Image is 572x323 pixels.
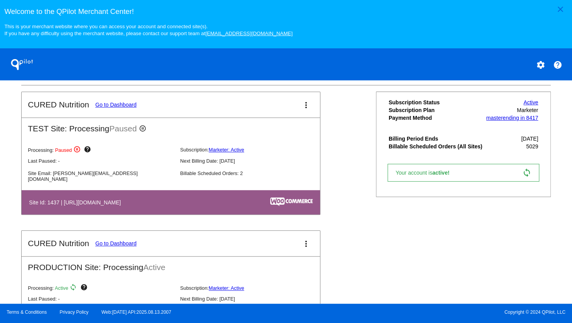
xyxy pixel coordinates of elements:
span: Paused [109,124,137,133]
p: Billable Scheduled Orders: 2 [180,170,326,176]
a: Privacy Policy [60,309,89,315]
small: This is your merchant website where you can access your account and connected site(s). If you hav... [4,24,292,36]
mat-icon: more_vert [301,100,311,110]
p: Next Billing Date: [DATE] [180,296,326,302]
a: Active [523,99,538,105]
span: Paused [55,147,72,153]
h1: QPilot [7,57,37,72]
th: Billing Period Ends [388,135,484,142]
a: [EMAIL_ADDRESS][DOMAIN_NAME] [205,31,293,36]
mat-icon: more_vert [301,239,311,248]
h4: Site Id: 1437 | [URL][DOMAIN_NAME] [29,199,125,206]
a: Your account isactive! sync [388,164,539,182]
span: 5029 [526,143,538,150]
mat-icon: sync [522,168,531,177]
mat-icon: help [553,60,562,70]
a: masterending in 8417 [486,115,538,121]
h2: CURED Nutrition [28,239,89,248]
span: Marketer [517,107,538,113]
h2: TEST Site: Processing [22,118,320,134]
p: Site Email: [PERSON_NAME][EMAIL_ADDRESS][DOMAIN_NAME] [28,170,174,182]
p: Subscription: [180,147,326,153]
a: Marketer: Active [209,285,244,291]
h3: Welcome to the QPilot Merchant Center! [4,7,567,16]
span: [DATE] [521,136,538,142]
span: Active [143,263,165,272]
p: Processing: [28,284,174,293]
a: Marketer: Active [209,147,244,153]
h2: PRODUCTION Site: Processing [22,257,320,272]
p: Next Billing Date: [DATE] [180,158,326,164]
a: Web:[DATE] API:2025.08.13.2007 [102,309,171,315]
img: c53aa0e5-ae75-48aa-9bee-956650975ee5 [270,197,313,206]
mat-icon: close [556,5,565,14]
span: active! [432,170,453,176]
mat-icon: help [84,146,93,155]
h2: CURED Nutrition [28,100,89,109]
a: Terms & Conditions [7,309,47,315]
th: Payment Method [388,114,484,121]
mat-icon: settings [536,60,545,70]
mat-icon: pause_circle_outline [139,125,148,134]
p: Subscription: [180,285,326,291]
mat-icon: help [80,284,90,293]
th: Billable Scheduled Orders (All Sites) [388,143,484,150]
p: Last Paused: - [28,158,174,164]
p: Last Paused: - [28,296,174,302]
span: Your account is [396,170,457,176]
a: Go to Dashboard [95,240,137,246]
mat-icon: pause_circle_outline [73,146,83,155]
a: Go to Dashboard [95,102,137,108]
mat-icon: sync [69,284,79,293]
th: Subscription Plan [388,107,484,114]
span: Active [55,285,68,291]
span: Copyright © 2024 QPilot, LLC [293,309,565,315]
span: master [486,115,503,121]
p: Processing: [28,146,174,155]
th: Subscription Status [388,99,484,106]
